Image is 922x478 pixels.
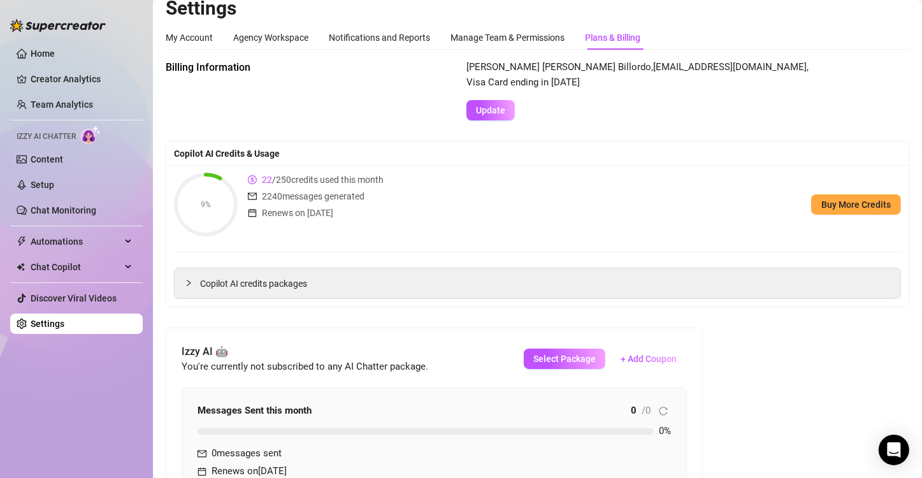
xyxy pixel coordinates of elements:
div: Copilot AI credits packages [175,268,900,298]
a: Settings [31,319,64,329]
div: Copilot AI Credits & Usage [174,147,901,161]
img: logo-BBDzfeDw.svg [10,19,106,32]
a: Home [31,48,55,59]
span: Izzy AI 🤖 [182,344,428,359]
div: My Account [166,31,213,45]
span: You're currently not subscribed to any AI Chatter package. [182,361,428,372]
span: + Add Coupon [621,354,677,364]
div: Agency Workspace [233,31,308,45]
span: calendar [248,206,257,220]
strong: 0 [631,405,637,416]
button: Select Package [524,349,605,369]
a: Discover Viral Videos [31,293,117,303]
div: Plans & Billing [585,31,640,45]
span: 2240 messages generated [262,189,364,203]
span: Chat Copilot [31,257,121,277]
button: Buy More Credits [811,194,901,215]
div: Notifications and Reports [329,31,430,45]
div: Manage Team & Permissions [450,31,565,45]
span: dollar-circle [248,173,257,187]
span: Izzy AI Chatter [17,131,76,143]
img: AI Chatter [81,126,101,144]
span: Billing Information [166,60,380,75]
button: Update [466,100,515,120]
span: [PERSON_NAME] [PERSON_NAME] Billordo , [EMAIL_ADDRESS][DOMAIN_NAME] , Visa Card ending in [DATE] [466,60,809,90]
span: Update [476,105,505,115]
span: / 250 credits used this month [262,173,384,187]
span: thunderbolt [17,236,27,247]
span: collapsed [185,279,192,287]
a: Team Analytics [31,99,93,110]
span: Copilot AI credits packages [200,277,890,291]
a: Content [31,154,63,164]
span: Renews on [DATE] [262,206,333,220]
span: 0 messages sent [212,446,282,461]
img: Chat Copilot [17,263,25,272]
button: + Add Coupon [610,349,687,369]
a: Creator Analytics [31,69,133,89]
a: Chat Monitoring [31,205,96,215]
div: Open Intercom Messenger [879,435,909,465]
span: 9% [174,201,238,208]
strong: Messages Sent this month [198,405,312,416]
span: / 0 [642,405,651,416]
span: Select Package [533,354,596,364]
span: 22 [262,175,272,185]
span: Buy More Credits [821,199,891,210]
span: mail [248,189,257,203]
span: reload [659,407,668,416]
span: Automations [31,231,121,252]
span: mail [198,449,206,458]
a: Setup [31,180,54,190]
span: calendar [198,467,206,476]
span: 0 % [659,425,671,437]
